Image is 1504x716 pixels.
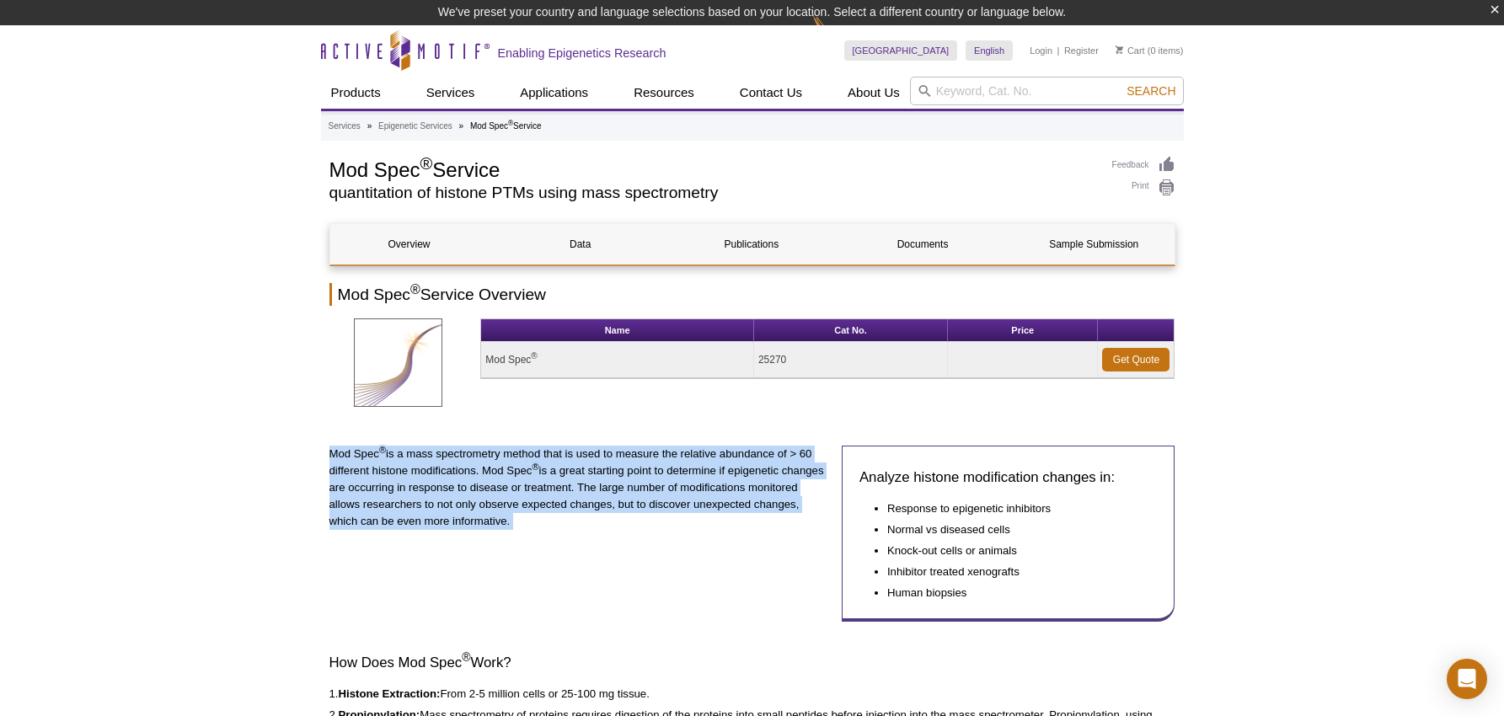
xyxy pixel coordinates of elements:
[378,119,452,134] a: Epigenetic Services
[948,319,1098,342] th: Price
[887,500,1141,517] li: Response to epigenetic inhibitors
[339,687,441,700] strong: Histone Extraction:
[1447,659,1487,699] div: Open Intercom Messenger
[1064,45,1099,56] a: Register
[887,542,1141,559] li: Knock-out cells or animals
[966,40,1013,61] a: English
[416,77,485,109] a: Services
[470,121,542,131] li: Mod Spec Service
[672,224,831,264] a: Publications
[329,185,1095,200] h2: quantitation of histone PTMs using mass spectrometry
[329,653,1175,673] h3: How Does Mod Spec Work?
[887,564,1141,580] li: Inhibitor treated xenografts
[754,342,948,378] td: 25270
[844,40,958,61] a: [GEOGRAPHIC_DATA]
[329,446,829,530] p: Mod Spec is a mass spectrometry method that is used to measure the relative abundance of > 60 dif...
[624,77,704,109] a: Resources
[754,319,948,342] th: Cat No.
[843,224,1002,264] a: Documents
[838,77,910,109] a: About Us
[531,351,537,361] sup: ®
[859,468,1158,488] h3: Analyze histone modification changes in:
[1116,40,1184,61] li: (0 items)
[532,462,538,472] sup: ®
[329,119,361,134] a: Services
[462,650,470,664] sup: ®
[1102,348,1169,371] a: Get Quote
[481,319,754,342] th: Name
[812,13,857,52] img: Change Here
[321,77,391,109] a: Products
[1014,224,1173,264] a: Sample Submission
[1116,45,1123,54] img: Your Cart
[420,154,433,173] sup: ®
[510,77,598,109] a: Applications
[498,45,666,61] h2: Enabling Epigenetics Research
[329,283,1175,306] h2: Mod Spec Service Overview
[1030,45,1052,56] a: Login
[1127,84,1175,98] span: Search
[1116,45,1145,56] a: Cart
[887,585,1141,601] li: Human biopsies
[481,342,754,378] td: Mod Spec
[1112,156,1175,174] a: Feedback
[501,224,660,264] a: Data
[367,121,372,131] li: »
[1057,40,1060,61] li: |
[887,521,1141,538] li: Normal vs diseased cells
[459,121,464,131] li: »
[410,282,420,297] sup: ®
[329,156,1095,181] h1: Mod Spec Service
[508,119,513,127] sup: ®
[329,686,1175,703] p: 1. From 2-5 million cells or 25-100 mg tissue.
[1121,83,1180,99] button: Search
[1112,179,1175,197] a: Print
[354,318,442,407] img: Mod Spec Service
[910,77,1184,105] input: Keyword, Cat. No.
[379,445,386,455] sup: ®
[330,224,489,264] a: Overview
[730,77,812,109] a: Contact Us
